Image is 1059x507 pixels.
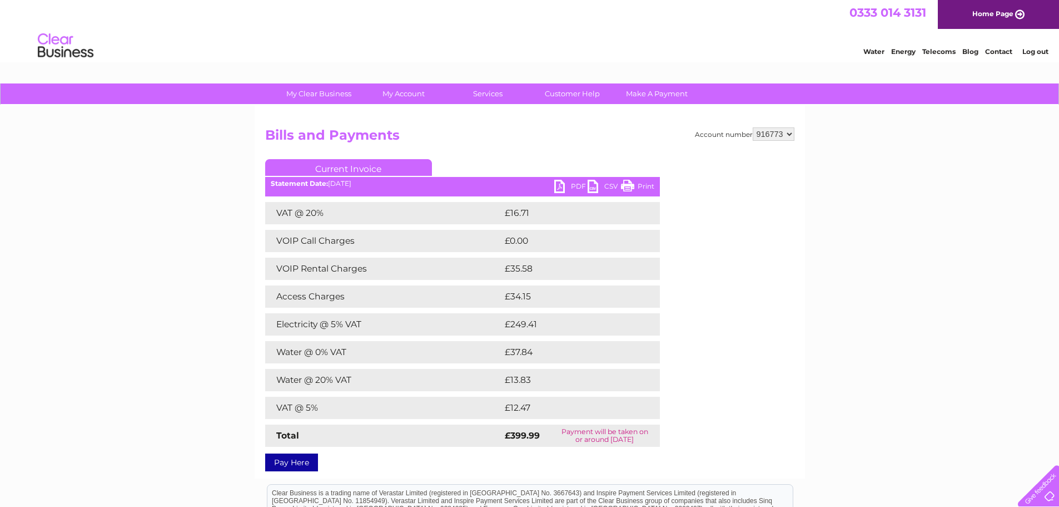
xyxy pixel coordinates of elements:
a: PDF [554,180,588,196]
a: Blog [962,47,978,56]
td: Electricity @ 5% VAT [265,313,502,336]
td: £249.41 [502,313,640,336]
td: Payment will be taken on or around [DATE] [550,425,659,447]
a: Services [442,83,534,104]
div: Account number [695,127,794,141]
a: Contact [985,47,1012,56]
div: Clear Business is a trading name of Verastar Limited (registered in [GEOGRAPHIC_DATA] No. 3667643... [267,6,793,54]
div: [DATE] [265,180,660,188]
td: Access Charges [265,286,502,308]
a: CSV [588,180,621,196]
td: £35.58 [502,258,637,280]
td: £34.15 [502,286,637,308]
td: VOIP Call Charges [265,230,502,252]
a: Energy [891,47,916,56]
td: £13.83 [502,369,637,391]
a: Make A Payment [611,83,703,104]
a: Water [863,47,884,56]
b: Statement Date: [271,179,328,188]
a: Customer Help [526,83,618,104]
strong: £399.99 [505,430,540,441]
a: 0333 014 3131 [849,6,926,19]
td: Water @ 20% VAT [265,369,502,391]
td: £16.71 [502,202,635,224]
td: £0.00 [502,230,634,252]
a: Telecoms [922,47,956,56]
h2: Bills and Payments [265,127,794,149]
a: Print [621,180,654,196]
td: VOIP Rental Charges [265,258,502,280]
a: Pay Here [265,454,318,471]
a: Log out [1022,47,1048,56]
td: VAT @ 5% [265,397,502,419]
a: My Account [357,83,449,104]
td: Water @ 0% VAT [265,341,502,363]
a: My Clear Business [273,83,365,104]
td: £37.84 [502,341,637,363]
td: £12.47 [502,397,636,419]
a: Current Invoice [265,159,432,176]
img: logo.png [37,29,94,63]
td: VAT @ 20% [265,202,502,224]
strong: Total [276,430,299,441]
